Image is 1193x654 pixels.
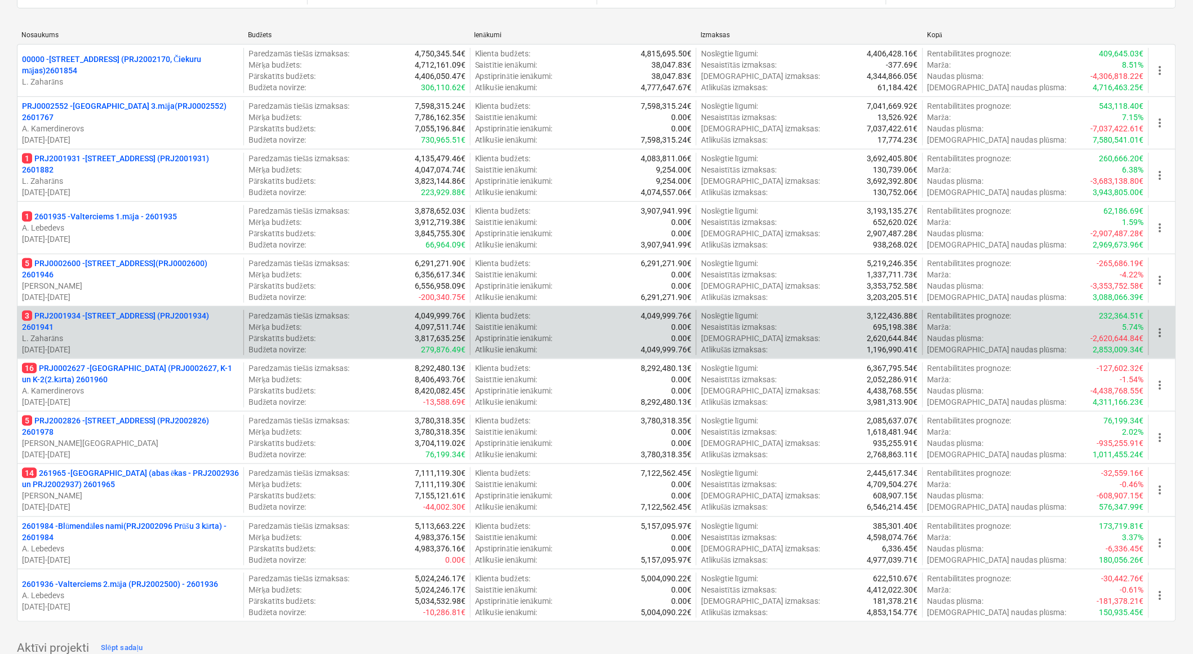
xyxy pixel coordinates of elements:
p: Rentabilitātes prognoze : [928,258,1012,269]
p: 4,406,050.47€ [415,70,465,82]
p: Atlikušās izmaksas : [701,344,768,355]
span: more_vert [1154,273,1167,287]
div: 1PRJ2001931 -[STREET_ADDRESS] (PRJ2001931) 2601882L. Zaharāns[DATE]-[DATE] [22,153,239,198]
p: Paredzamās tiešās izmaksas : [249,363,349,374]
p: Mērķa budžets : [249,164,301,175]
span: more_vert [1154,483,1167,497]
p: -4.22% [1120,269,1144,280]
p: Marža : [928,59,951,70]
p: 306,110.62€ [421,82,465,93]
p: 6,291,271.90€ [641,291,691,303]
div: Nosaukums [21,31,239,39]
p: Apstiprinātie ienākumi : [475,228,552,239]
p: [DEMOGRAPHIC_DATA] naudas plūsma : [928,239,1067,250]
p: Marža : [928,112,951,123]
p: 279,876.49€ [421,344,465,355]
p: 5,219,246.35€ [867,258,918,269]
p: 4,074,557.06€ [641,187,691,198]
div: 2601936 -Valterciems 2.māja (PRJ2002500) - 2601936A. Lebedevs[DATE]-[DATE] [22,578,239,612]
p: Nesaistītās izmaksas : [701,216,777,228]
div: Kopā [927,31,1145,39]
p: 3,088,066.39€ [1093,291,1144,303]
p: 223,929.88€ [421,187,465,198]
p: 0.00€ [671,123,691,134]
p: Marža : [928,321,951,333]
p: 1.59% [1123,216,1144,228]
p: [DATE] - [DATE] [22,233,239,245]
p: 4,438,768.55€ [867,385,918,396]
p: Rentabilitātes prognoze : [928,153,1012,164]
p: 7,580,541.01€ [1093,134,1144,145]
span: 16 [22,363,37,373]
p: 938,268.02€ [873,239,918,250]
p: Rentabilitātes prognoze : [928,48,1012,59]
p: [DEMOGRAPHIC_DATA] naudas plūsma : [928,134,1067,145]
p: 7,055,196.84€ [415,123,465,134]
p: Nesaistītās izmaksas : [701,112,777,123]
p: -127,602.32€ [1097,363,1144,374]
p: Nesaistītās izmaksas : [701,321,777,333]
div: 2601984 -Blūmendāles nami(PRJ2002096 Prūšu 3 kārta) - 2601984A. Lebedevs[DATE]-[DATE] [22,520,239,565]
span: 5 [22,258,32,268]
p: 232,364.51€ [1099,310,1144,321]
p: Apstiprinātie ienākumi : [475,280,552,291]
div: 3PRJ2001934 -[STREET_ADDRESS] (PRJ2001934) 2601941L. Zaharāns[DATE]-[DATE] [22,310,239,355]
p: 3,845,755.30€ [415,228,465,239]
p: Atlikušās izmaksas : [701,187,768,198]
p: 38,047.83€ [651,59,691,70]
p: Pārskatīts budžets : [249,175,315,187]
p: Saistītie ienākumi : [475,321,537,333]
p: A. Kamerdinerovs [22,123,239,134]
p: Mērķa budžets : [249,269,301,280]
p: A. Lebedevs [22,590,239,601]
p: [DEMOGRAPHIC_DATA] naudas plūsma : [928,82,1067,93]
p: 2,052,286.91€ [867,374,918,385]
p: Saistītie ienākumi : [475,374,537,385]
p: 0.00€ [671,374,691,385]
p: [DATE] - [DATE] [22,396,239,408]
p: Atlikušie ienākumi : [475,396,538,408]
p: [DEMOGRAPHIC_DATA] naudas plūsma : [928,291,1067,303]
p: -2,907,487.28€ [1091,228,1144,239]
p: 3,780,318.35€ [415,415,465,426]
p: Atlikušās izmaksas : [701,82,768,93]
p: Noslēgtie līgumi : [701,415,758,426]
p: Naudas plūsma : [928,228,984,239]
p: 7,041,669.92€ [867,100,918,112]
p: Apstiprinātie ienākumi : [475,333,552,344]
p: 4,047,074.74€ [415,164,465,175]
p: 3,193,135.27€ [867,205,918,216]
p: 2,853,009.34€ [1093,344,1144,355]
p: 4,712,161.09€ [415,59,465,70]
p: Paredzamās tiešās izmaksas : [249,258,349,269]
p: PRJ2001934 - [STREET_ADDRESS] (PRJ2001934) 2601941 [22,310,239,333]
p: PRJ0002600 - [STREET_ADDRESS](PRJ0002600) 2601946 [22,258,239,280]
p: [DATE] - [DATE] [22,291,239,303]
p: 6,291,271.90€ [641,258,691,269]
p: 2,969,673.96€ [1093,239,1144,250]
span: more_vert [1154,116,1167,130]
p: Apstiprinātie ienākumi : [475,70,552,82]
p: [DATE] - [DATE] [22,601,239,612]
p: [DEMOGRAPHIC_DATA] izmaksas : [701,123,820,134]
p: 13,526.92€ [878,112,918,123]
span: more_vert [1154,169,1167,182]
p: 2601984 - Blūmendāles nami(PRJ2002096 Prūšu 3 kārta) - 2601984 [22,520,239,543]
p: -3,353,752.58€ [1091,280,1144,291]
p: 8,292,480.13€ [415,363,465,374]
p: Atlikušie ienākumi : [475,82,538,93]
p: PRJ2002826 - [STREET_ADDRESS] (PRJ2002826) 2601978 [22,415,239,438]
p: 3,823,144.86€ [415,175,465,187]
p: [PERSON_NAME][GEOGRAPHIC_DATA] [22,438,239,449]
p: Klienta budžets : [475,415,530,426]
p: -265,686.19€ [1097,258,1144,269]
p: Atlikušie ienākumi : [475,239,538,250]
div: 5PRJ0002600 -[STREET_ADDRESS](PRJ0002600) 2601946[PERSON_NAME][DATE]-[DATE] [22,258,239,303]
p: Klienta budžets : [475,363,530,374]
p: Rentabilitātes prognoze : [928,100,1012,112]
p: 1,196,990.41€ [867,344,918,355]
p: 4,049,999.76€ [415,310,465,321]
span: more_vert [1154,64,1167,77]
div: 5PRJ2002826 -[STREET_ADDRESS] (PRJ2002826) 2601978[PERSON_NAME][GEOGRAPHIC_DATA][DATE]-[DATE] [22,415,239,460]
p: 2601935 - Valterciems 1.māja - 2601935 [22,211,177,222]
